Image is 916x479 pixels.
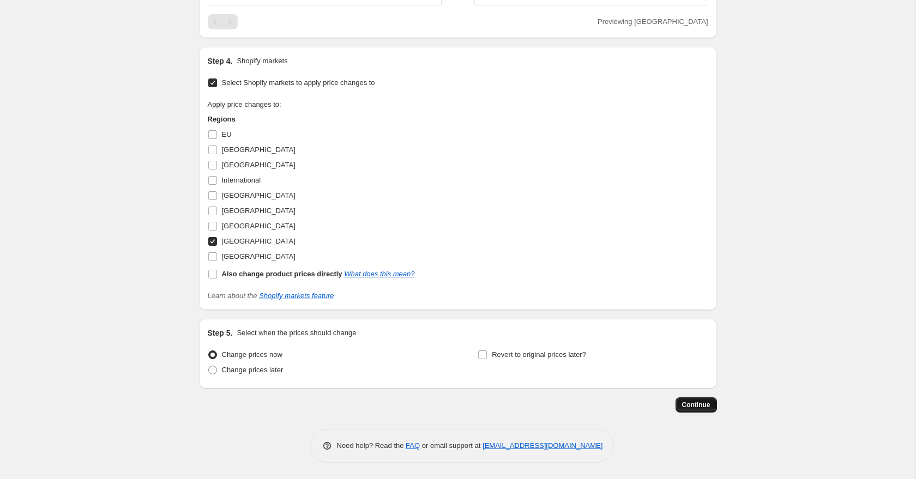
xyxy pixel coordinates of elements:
[222,145,296,154] span: [GEOGRAPHIC_DATA]
[222,350,282,359] span: Change prices now
[222,176,261,184] span: International
[483,441,602,450] a: [EMAIL_ADDRESS][DOMAIN_NAME]
[492,350,586,359] span: Revert to original prices later?
[222,252,296,260] span: [GEOGRAPHIC_DATA]
[222,207,296,215] span: [GEOGRAPHIC_DATA]
[208,100,281,108] span: Apply price changes to:
[208,114,415,125] h3: Regions
[222,161,296,169] span: [GEOGRAPHIC_DATA]
[208,14,238,29] nav: Pagination
[222,237,296,245] span: [GEOGRAPHIC_DATA]
[222,366,284,374] span: Change prices later
[420,441,483,450] span: or email support at
[598,17,708,26] span: Previewing [GEOGRAPHIC_DATA]
[222,191,296,199] span: [GEOGRAPHIC_DATA]
[676,397,717,413] button: Continue
[337,441,406,450] span: Need help? Read the
[208,328,233,338] h2: Step 5.
[344,270,414,278] a: What does this mean?
[259,292,334,300] a: Shopify markets feature
[406,441,420,450] a: FAQ
[237,56,287,66] p: Shopify markets
[208,292,334,300] i: Learn about the
[682,401,710,409] span: Continue
[237,328,356,338] p: Select when the prices should change
[222,270,342,278] b: Also change product prices directly
[208,56,233,66] h2: Step 4.
[222,78,375,87] span: Select Shopify markets to apply price changes to
[222,130,232,138] span: EU
[222,222,296,230] span: [GEOGRAPHIC_DATA]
